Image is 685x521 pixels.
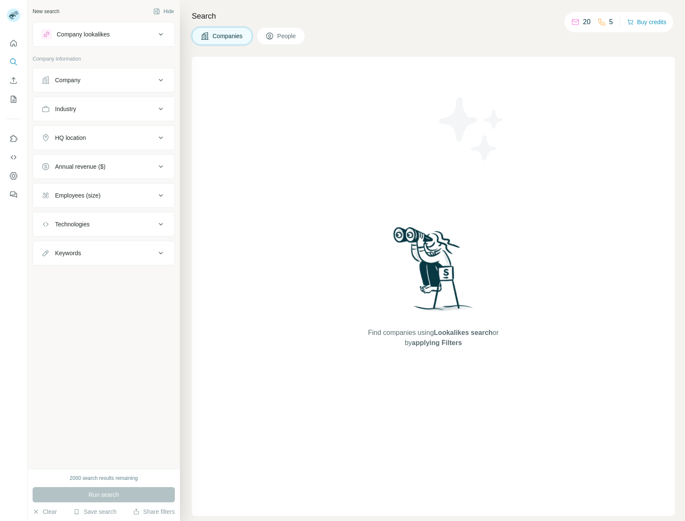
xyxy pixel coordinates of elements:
[33,24,174,45] button: Company lookalikes
[609,17,613,27] p: 5
[73,507,116,516] button: Save search
[33,156,174,177] button: Annual revenue ($)
[7,187,20,202] button: Feedback
[133,507,175,516] button: Share filters
[55,105,76,113] div: Industry
[33,214,174,234] button: Technologies
[7,54,20,70] button: Search
[583,17,591,27] p: 20
[33,99,174,119] button: Industry
[33,8,59,15] div: New search
[33,55,175,63] p: Company information
[55,162,105,171] div: Annual revenue ($)
[7,73,20,88] button: Enrich CSV
[7,131,20,146] button: Use Surfe on LinkedIn
[57,30,110,39] div: Company lookalikes
[412,339,462,346] span: applying Filters
[192,10,675,22] h4: Search
[434,329,493,336] span: Lookalikes search
[365,328,501,348] span: Find companies using or by
[55,76,80,84] div: Company
[33,70,174,90] button: Company
[33,243,174,263] button: Keywords
[627,16,666,28] button: Buy credits
[7,150,20,165] button: Use Surfe API
[70,474,138,482] div: 2000 search results remaining
[33,185,174,206] button: Employees (size)
[55,191,100,200] div: Employees (size)
[213,32,243,40] span: Companies
[389,225,478,319] img: Surfe Illustration - Woman searching with binoculars
[434,91,510,167] img: Surfe Illustration - Stars
[7,92,20,107] button: My lists
[7,168,20,184] button: Dashboard
[33,507,57,516] button: Clear
[33,128,174,148] button: HQ location
[55,134,86,142] div: HQ location
[55,220,90,228] div: Technologies
[147,5,180,18] button: Hide
[277,32,297,40] span: People
[55,249,81,257] div: Keywords
[7,36,20,51] button: Quick start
